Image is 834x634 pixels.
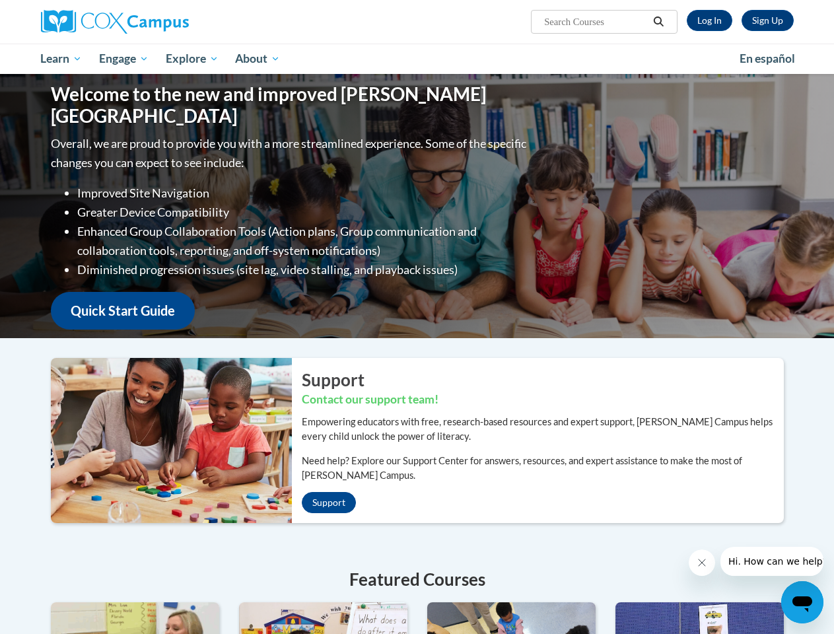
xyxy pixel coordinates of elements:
[90,44,157,74] a: Engage
[781,581,823,623] iframe: Button to launch messaging window
[77,260,530,279] li: Diminished progression issues (site lag, video stalling, and playback issues)
[648,14,668,30] button: Search
[77,222,530,260] li: Enhanced Group Collaboration Tools (Action plans, Group communication and collaboration tools, re...
[8,9,107,20] span: Hi. How can we help?
[235,51,280,67] span: About
[302,454,784,483] p: Need help? Explore our Support Center for answers, resources, and expert assistance to make the m...
[51,292,195,330] a: Quick Start Guide
[157,44,227,74] a: Explore
[166,51,219,67] span: Explore
[51,567,784,592] h4: Featured Courses
[226,44,289,74] a: About
[41,358,292,523] img: ...
[740,52,795,65] span: En español
[689,549,715,576] iframe: Close message
[720,547,823,576] iframe: Message from company
[51,83,530,127] h1: Welcome to the new and improved [PERSON_NAME][GEOGRAPHIC_DATA]
[40,51,82,67] span: Learn
[99,51,149,67] span: Engage
[41,10,279,34] a: Cox Campus
[302,392,784,408] h3: Contact our support team!
[302,492,356,513] a: Support
[742,10,794,31] a: Register
[41,10,189,34] img: Cox Campus
[687,10,732,31] a: Log In
[77,184,530,203] li: Improved Site Navigation
[51,133,530,172] p: Overall, we are proud to provide you with a more streamlined experience. Some of the specific cha...
[731,45,804,73] a: En español
[302,368,784,392] h2: Support
[543,14,648,30] input: Search Courses
[77,203,530,222] li: Greater Device Compatibility
[31,44,804,74] div: Main menu
[302,415,784,444] p: Empowering educators with free, research-based resources and expert support, [PERSON_NAME] Campus...
[32,44,91,74] a: Learn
